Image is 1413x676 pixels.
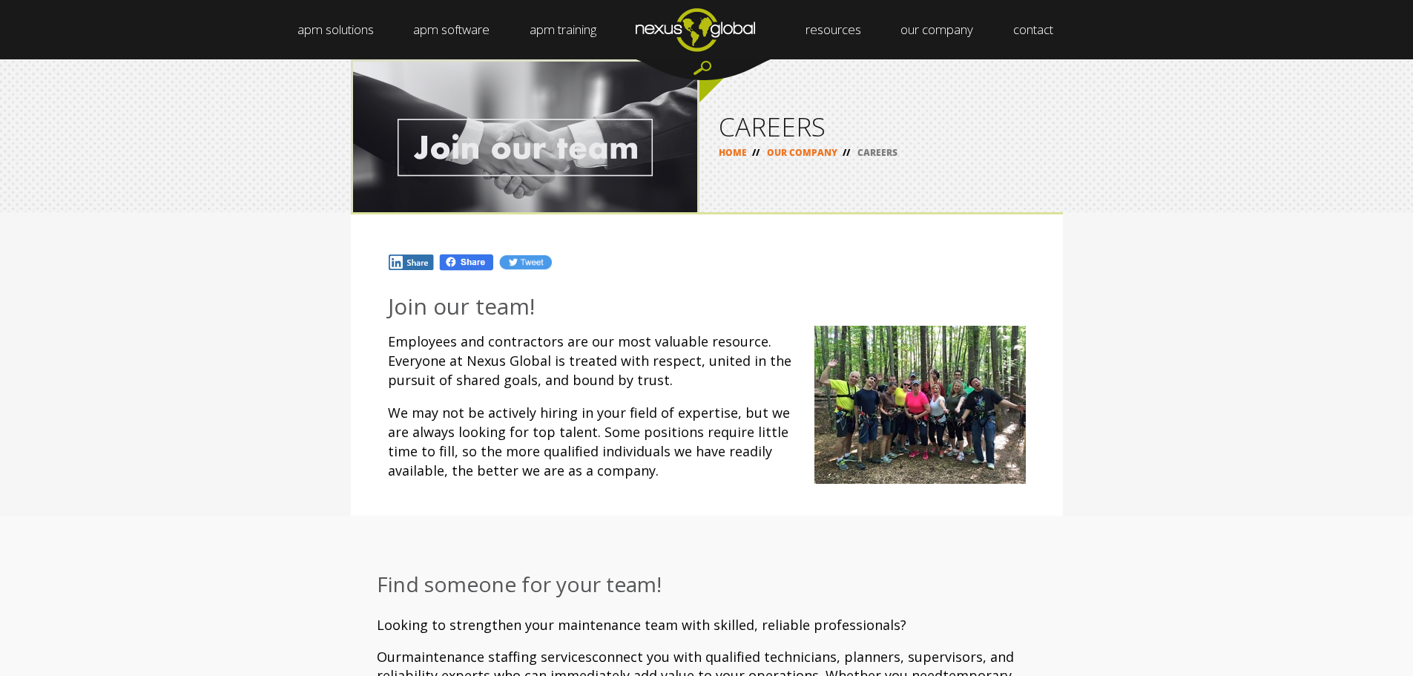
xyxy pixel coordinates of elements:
[767,146,837,159] a: OUR COMPANY
[377,616,1037,634] p: Looking to strengthen your maintenance team with skilled, reliable professionals?
[388,291,535,321] span: Join our team!
[814,326,1026,484] img: zip_line
[837,146,855,159] span: //
[719,146,747,159] a: HOME
[747,146,765,159] span: //
[377,571,1037,597] h3: Find someone for your team!
[401,648,484,666] span: maintenance
[388,403,1026,480] p: We may not be actively hiring in your field of expertise, but we are always looking for top talen...
[388,332,1026,390] p: Employees and contractors are our most valuable resource. Everyone at Nexus Global is treated wit...
[719,114,1044,140] h1: CAREERS
[488,648,592,666] span: staffing services
[388,254,435,271] img: In.jpg
[498,254,552,271] img: Tw.jpg
[438,253,495,272] img: Fb.png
